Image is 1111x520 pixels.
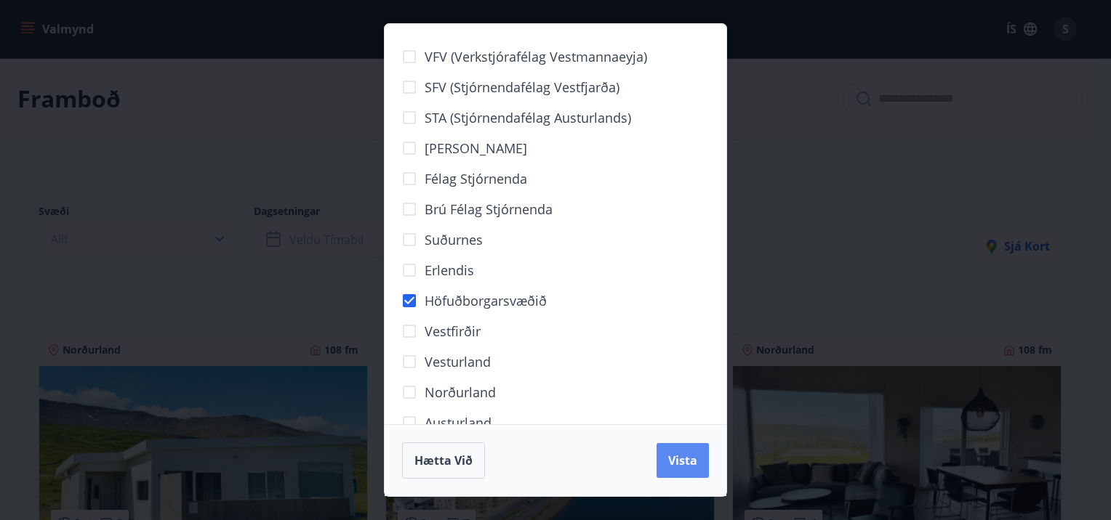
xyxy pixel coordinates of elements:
span: Hætta við [414,452,473,468]
span: Austurland [425,413,492,432]
span: Höfuðborgarsvæðið [425,291,547,310]
span: Félag stjórnenda [425,169,527,188]
span: Norðurland [425,383,496,402]
button: Vista [657,443,709,478]
span: Vista [668,452,697,468]
span: Vesturland [425,352,491,371]
span: SFV (Stjórnendafélag Vestfjarða) [425,78,619,97]
span: STA (Stjórnendafélag Austurlands) [425,108,631,127]
button: Hætta við [402,442,485,479]
span: Vestfirðir [425,322,481,341]
span: VFV (Verkstjórafélag Vestmannaeyja) [425,47,647,66]
span: Suðurnes [425,230,483,249]
span: Brú félag stjórnenda [425,200,553,219]
span: Erlendis [425,261,474,280]
span: [PERSON_NAME] [425,139,527,158]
